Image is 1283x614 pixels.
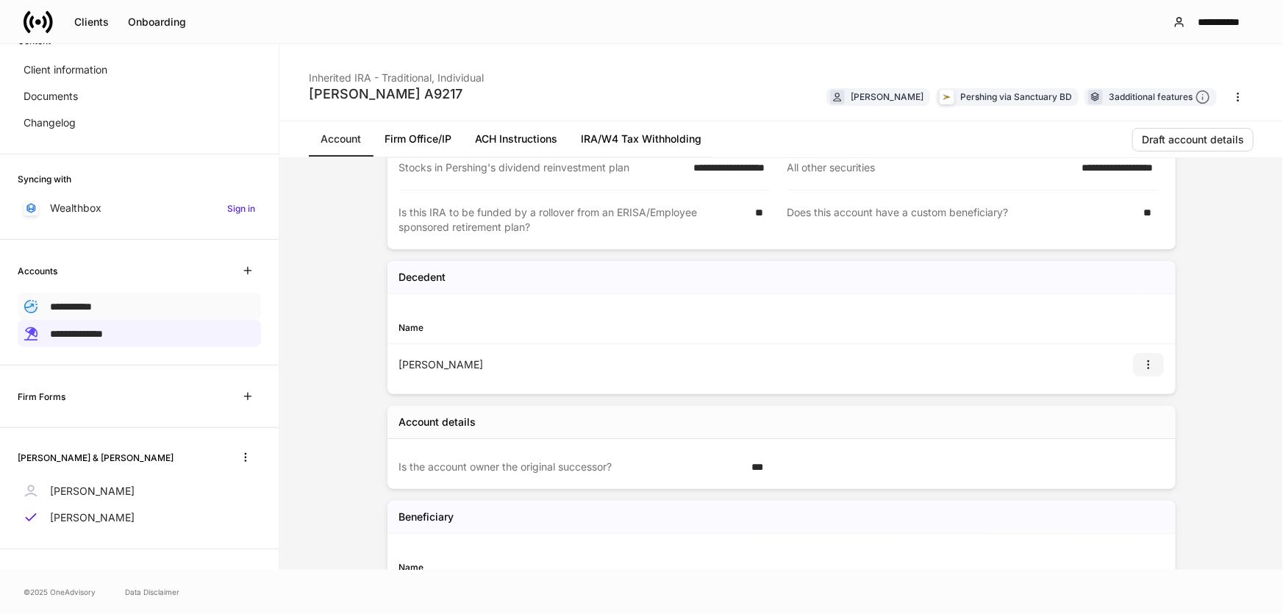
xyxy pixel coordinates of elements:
p: [PERSON_NAME] [50,510,135,525]
div: Is the account owner the original successor? [399,460,743,474]
div: Does this account have a custom beneficiary? [787,205,1135,235]
div: Account details [399,415,476,429]
p: Documents [24,89,78,104]
div: Stocks in Pershing's dividend reinvestment plan [399,160,685,175]
button: Clients [65,10,118,34]
p: Wealthbox [50,201,101,215]
h6: Firm Forms [18,390,65,404]
div: Draft account details [1142,135,1244,145]
p: [PERSON_NAME] [50,484,135,499]
div: [PERSON_NAME] [399,357,782,372]
p: Changelog [24,115,76,130]
h6: Accounts [18,264,57,278]
div: All other securities [787,160,1073,175]
p: Client information [24,63,107,77]
a: [PERSON_NAME] [18,478,261,504]
a: ACH Instructions [463,121,569,157]
h6: Sign in [227,201,255,215]
a: Changelog [18,110,261,136]
a: [PERSON_NAME] [18,504,261,531]
div: Is this IRA to be funded by a rollover from an ERISA/Employee sponsored retirement plan? [399,205,747,235]
div: Name [399,321,782,335]
h6: [PERSON_NAME] & [PERSON_NAME] [18,451,174,465]
h5: Decedent [399,270,446,285]
div: Pershing via Sanctuary BD [960,90,1072,104]
button: Draft account details [1132,128,1254,151]
div: Onboarding [128,17,186,27]
a: Client information [18,57,261,83]
a: Documents [18,83,261,110]
a: Data Disclaimer [125,586,179,598]
div: Inherited IRA - Traditional, Individual [309,62,484,85]
a: WealthboxSign in [18,195,261,221]
div: 3 additional features [1109,90,1210,105]
span: © 2025 OneAdvisory [24,586,96,598]
h6: Syncing with [18,172,71,186]
a: Account [309,121,373,157]
div: [PERSON_NAME] [851,90,923,104]
a: Firm Office/IP [373,121,463,157]
a: IRA/W4 Tax Withholding [569,121,713,157]
div: Name [399,560,782,574]
button: Onboarding [118,10,196,34]
h5: Beneficiary [399,510,454,524]
div: Clients [74,17,109,27]
div: [PERSON_NAME] A9217 [309,85,484,103]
